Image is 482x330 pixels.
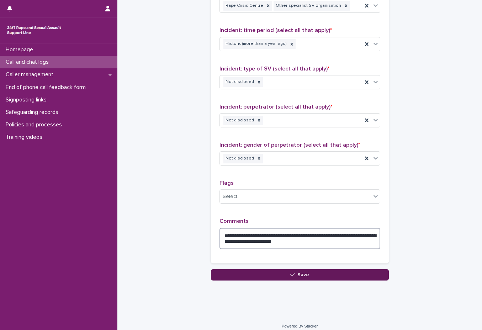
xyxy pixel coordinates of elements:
[3,134,48,141] p: Training videos
[297,272,309,277] span: Save
[274,1,342,11] div: Other specialist SV organisation
[282,324,318,328] a: Powered By Stacker
[223,116,255,125] div: Not disclosed
[223,39,288,49] div: Historic (more than a year ago)
[3,59,54,66] p: Call and chat logs
[219,142,360,148] span: Incident: gender of perpetrator (select all that apply)
[219,218,249,224] span: Comments
[3,46,39,53] p: Homepage
[223,1,264,11] div: Rape Crisis Centre
[219,180,234,186] span: Flags
[3,96,52,103] p: Signposting links
[223,154,255,163] div: Not disclosed
[219,27,332,33] span: Incident: time period (select all that apply)
[211,269,389,281] button: Save
[3,71,59,78] p: Caller management
[219,66,329,72] span: Incident: type of SV (select all that apply)
[223,193,240,200] div: Select...
[3,84,91,91] p: End of phone call feedback form
[3,109,64,116] p: Safeguarding records
[3,121,68,128] p: Policies and processes
[219,104,332,110] span: Incident: perpetrator (select all that apply)
[6,23,63,37] img: rhQMoQhaT3yELyF149Cw
[223,77,255,87] div: Not disclosed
